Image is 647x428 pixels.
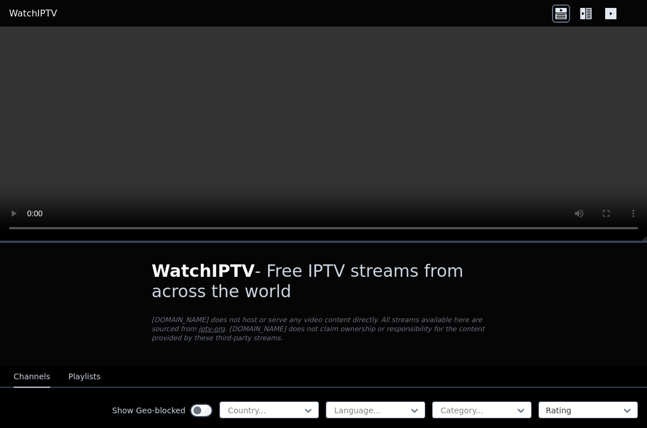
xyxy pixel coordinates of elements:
[112,405,186,416] label: Show Geo-blocked
[152,261,255,281] span: WatchIPTV
[152,315,495,343] p: [DOMAIN_NAME] does not host or serve any video content directly. All streams available here are s...
[68,366,101,388] button: Playlists
[14,366,50,388] button: Channels
[199,325,225,333] a: iptv-org
[152,261,495,302] h1: - Free IPTV streams from across the world
[9,7,57,20] a: WatchIPTV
